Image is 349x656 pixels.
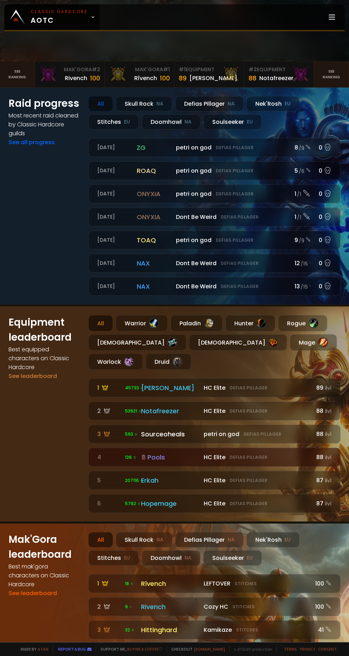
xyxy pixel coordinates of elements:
[97,383,121,392] div: 1
[141,579,200,588] div: Rîvench
[97,406,121,415] div: 2
[325,431,332,438] small: ilvl
[97,430,121,439] div: 3
[235,581,257,587] small: Stitches
[315,453,332,462] div: 88
[249,73,256,83] div: 88
[315,499,332,508] div: 87
[142,114,200,130] div: Doomhowl
[96,646,162,652] span: Support me,
[31,9,88,26] span: AOTC
[247,119,253,126] small: EU
[88,184,340,203] a: [DATE]onyxiapetri on godDefias Pillager1 /10
[278,315,327,331] div: Rogue
[134,74,157,83] div: Rîvench
[179,73,187,83] div: 89
[9,372,57,380] a: See leaderboard
[175,96,244,111] div: Defias Pillager
[97,602,121,611] div: 2
[229,646,272,652] span: v. d752d5 - production
[146,353,191,370] div: Druid
[9,96,80,111] h1: Raid progress
[204,383,311,392] div: HC Elite
[171,315,223,331] div: Paladin
[314,62,349,87] a: Seeranking
[88,334,186,351] div: [DEMOGRAPHIC_DATA]
[315,406,332,415] div: 88
[88,254,340,273] a: [DATE]naxDont Be WeirdDefias Pillager12 /150
[230,408,267,414] small: Defias Pillager
[325,454,332,461] small: ilvl
[315,579,332,588] div: 100
[204,625,311,634] div: Kamikaze
[125,408,142,414] span: 53921
[246,96,299,111] div: Nek'Rosh
[97,499,121,508] div: 6
[315,383,332,392] div: 89
[141,625,200,635] div: Hittinghard
[249,66,309,73] div: Equipment
[105,62,174,87] a: Mak'Gora#1Rîvench100
[88,138,340,157] a: [DATE]zgpetri on godDefias Pillager8 /90
[156,536,163,544] small: NA
[189,74,237,83] div: [PERSON_NAME]
[204,499,311,508] div: HC Elite
[88,208,340,226] a: [DATE]onyxiaDont Be WeirdDefias Pillager1 /10
[230,477,267,484] small: Defias Pillager
[204,430,311,439] div: petri on god
[156,100,163,107] small: NA
[325,477,332,484] small: ilvl
[203,550,262,566] div: Soulseeker
[109,66,170,73] div: Mak'Gora
[127,646,162,652] a: Buy me a coffee
[31,9,88,15] small: Classic Hardcore
[58,646,86,652] a: Report a bug
[184,555,192,562] small: NA
[88,402,340,420] a: 2 53921 Notafreezer HC EliteDefias Pillager88ilvl
[230,385,267,391] small: Defias Pillager
[92,66,100,73] span: # 2
[141,383,200,393] div: [PERSON_NAME]
[259,74,293,83] div: Notafreezer
[315,625,332,634] div: 41
[88,277,340,296] a: [DATE]naxDont Be WeirdDefias Pillager13 /150
[300,646,315,652] a: Privacy
[90,73,100,83] div: 100
[116,315,168,331] div: Warrior
[244,431,281,437] small: Defias Pillager
[141,406,200,416] div: Notafreezer
[4,4,100,30] a: Classic HardcoreAOTC
[142,550,200,566] div: Doomhowl
[9,111,80,138] h4: Most recent raid cleaned by Classic Hardcore guilds
[124,555,130,562] small: EU
[318,646,337,652] a: Consent
[204,453,311,462] div: HC Elite
[285,536,291,544] small: EU
[125,500,141,507] span: 5762
[325,500,332,507] small: ilvl
[125,581,134,587] span: 18
[160,73,170,83] div: 100
[174,62,244,87] a: #1Equipment89[PERSON_NAME]
[244,62,314,87] a: #2Equipment88Notafreezer
[9,532,80,562] h1: Mak'Gora leaderboard
[116,96,172,111] div: Skull Rock
[230,500,267,507] small: Defias Pillager
[125,454,137,461] span: 126
[290,334,337,351] div: Mage
[184,119,192,126] small: NA
[35,62,105,87] a: Mak'Gora#2Rivench100
[125,385,144,391] span: 45733
[204,406,311,415] div: HC Elite
[194,646,225,652] a: [DOMAIN_NAME]
[124,119,130,126] small: EU
[88,597,340,616] a: 2 9RivenchCozy HCStitches100
[125,627,135,633] span: 32
[88,532,113,547] div: All
[88,471,340,490] a: 5 207116 Erkah HC EliteDefias Pillager87ilvl
[9,138,55,146] a: See all progress
[141,602,200,612] div: Rivench
[315,476,332,485] div: 87
[236,627,258,633] small: Stitches
[88,353,143,370] div: Warlock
